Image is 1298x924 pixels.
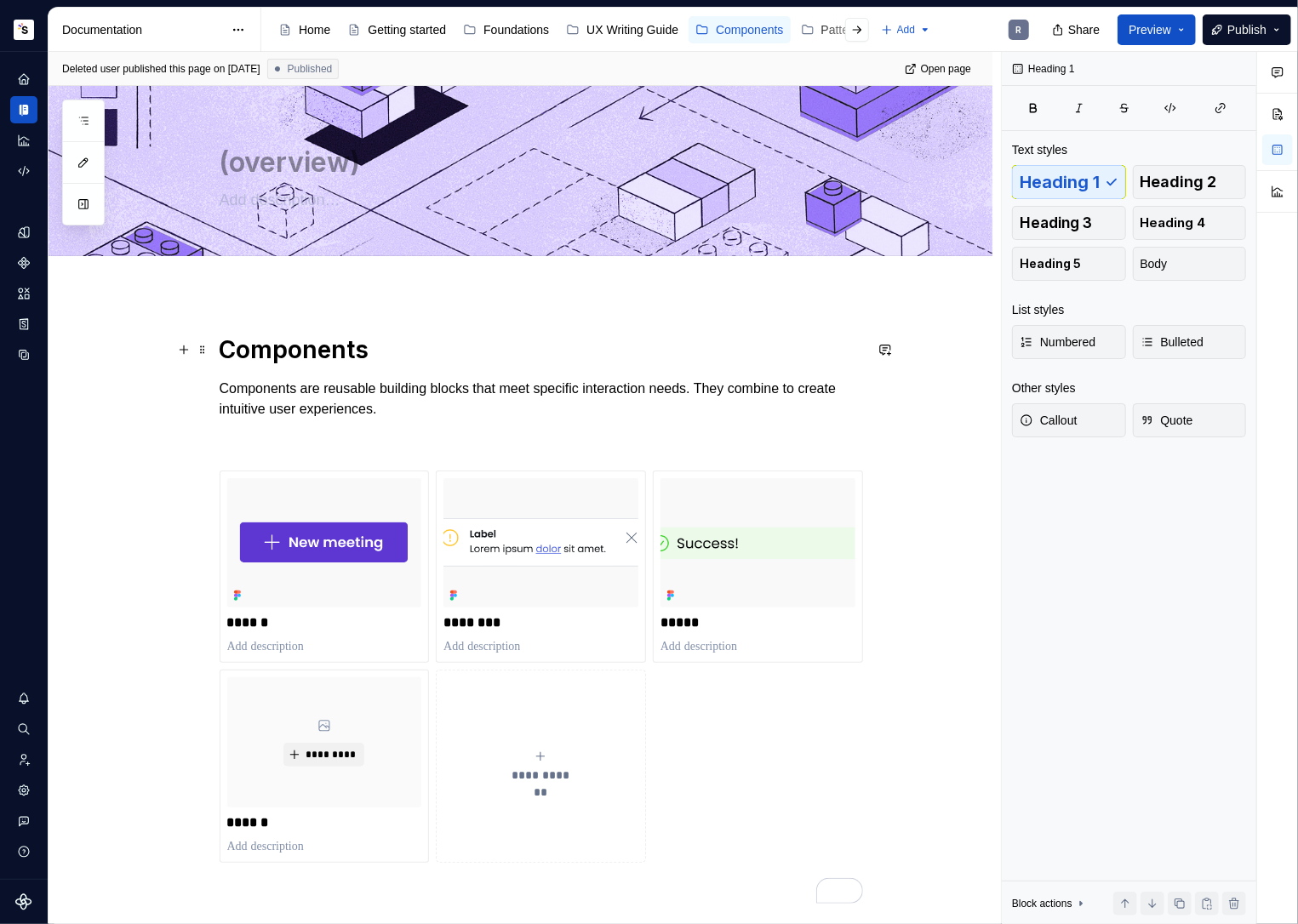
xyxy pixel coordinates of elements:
[1012,247,1126,281] button: Heading 5
[1020,412,1078,429] span: Callout
[272,16,337,43] a: Home
[340,16,453,43] a: Getting started
[443,478,638,607] img: d2722d5c-7681-4483-a34d-90f4c0fffa66.png
[216,142,860,183] textarea: (overview)
[1012,141,1067,158] div: Text styles
[1016,23,1022,37] div: R
[220,334,863,365] h1: Components
[10,685,37,712] button: Notifications
[220,334,863,904] div: To enrich screen reader interactions, please activate Accessibility in Grammarly extension settings
[1068,21,1100,38] span: Share
[10,96,37,123] a: Documentation
[1133,325,1247,359] button: Bulleted
[10,157,37,185] a: Code automation
[1203,14,1291,45] button: Publish
[220,379,863,419] p: Components are reusable building blocks that meet specific interaction needs. They combine to cre...
[10,66,37,93] a: Home
[1141,412,1193,429] span: Quote
[1020,334,1095,351] span: Numbered
[288,62,333,76] span: Published
[272,13,872,47] div: Page tree
[10,341,37,368] a: Data sources
[897,23,915,37] span: Add
[62,62,120,76] span: Deleted user
[586,21,678,38] div: UX Writing Guide
[483,21,549,38] div: Foundations
[1020,255,1081,272] span: Heading 5
[1012,379,1076,396] div: Other styles
[10,716,37,743] button: Search ⌘K
[1129,21,1171,38] span: Preview
[794,16,872,43] a: Patterns
[10,127,37,154] a: Analytics
[10,746,37,773] a: Invite team
[10,807,37,835] button: Contact support
[876,18,936,42] button: Add
[1044,14,1111,45] button: Share
[716,21,783,38] div: Components
[1141,214,1206,231] span: Heading 4
[1012,897,1072,910] div: Block actions
[368,21,446,38] div: Getting started
[1012,892,1088,915] div: Block actions
[689,16,790,43] a: Components
[62,21,223,38] div: Documentation
[1227,21,1267,38] span: Publish
[1133,206,1247,240] button: Heading 4
[14,20,34,40] img: 6d3517f2-c9be-42ef-a17d-43333b4a1852.png
[1141,334,1204,351] span: Bulleted
[900,57,979,81] a: Open page
[1012,325,1126,359] button: Numbered
[1133,403,1247,437] button: Quote
[660,478,855,607] img: cf46e447-429f-4a57-a7c8-f616b39decce.png
[10,219,37,246] a: Design tokens
[1012,403,1126,437] button: Callout
[921,62,971,76] span: Open page
[1012,301,1064,318] div: List styles
[1141,255,1168,272] span: Body
[227,478,422,607] img: 218d6d85-a3aa-4d5c-bee5-11ecfc0dee0e.png
[10,280,37,307] a: Assets
[1133,247,1247,281] button: Body
[559,16,685,43] a: UX Writing Guide
[10,777,37,804] a: Settings
[15,893,32,910] svg: Supernova Logo
[1118,14,1196,45] button: Preview
[123,62,260,76] div: published this page on [DATE]
[1012,206,1126,240] button: Heading 3
[1133,165,1247,199] button: Heading 2
[10,311,37,338] a: Storybook stories
[1020,214,1092,231] span: Heading 3
[299,21,330,38] div: Home
[456,16,556,43] a: Foundations
[1141,174,1217,191] span: Heading 2
[10,249,37,277] a: Components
